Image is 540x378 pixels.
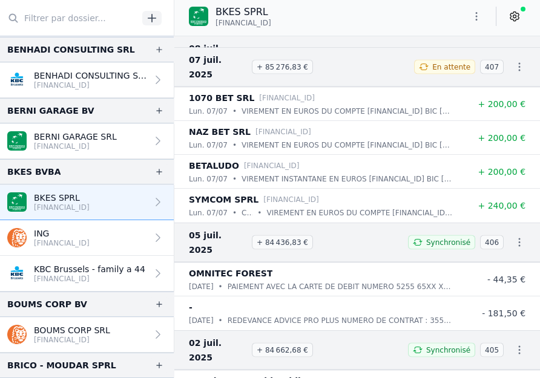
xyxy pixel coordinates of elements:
div: • [219,314,223,327]
span: 405 [480,343,504,357]
span: 407 [480,60,504,74]
span: 02 juil. 2025 [189,336,247,365]
span: En attente [432,62,470,72]
span: 05 juil. 2025 [189,228,247,257]
div: • [257,207,262,219]
p: 1070 BET SRL [189,91,254,105]
p: [FINANCIAL_ID] [34,80,147,90]
p: [FINANCIAL_ID] [34,142,117,151]
div: • [232,139,237,151]
p: VIREMENT EN EUROS DU COMPTE [FINANCIAL_ID] BIC [SWIFT_CODE] SYMCOM SPRL CHEE D'ECAUSSINNES 2 7090... [266,207,453,219]
div: • [232,173,237,185]
img: KBC_BRUSSELS_KREDBEBB.png [7,264,27,283]
p: lun. 07/07 [189,105,228,117]
span: + 84 662,68 € [252,343,313,357]
div: BOUMS CORP BV [7,297,87,311]
img: BNP_BE_BUSINESS_GEBABEBB.png [189,7,208,26]
div: BKES BVBA [7,165,61,179]
p: lun. 07/07 [189,173,228,185]
p: lun. 07/07 [189,207,228,219]
p: BERNI GARAGE SRL [34,131,117,143]
div: BERNI GARAGE BV [7,103,94,118]
p: [FINANCIAL_ID] [244,160,300,172]
p: - [189,300,193,314]
div: BENHADI CONSULTING SRL [7,42,135,57]
span: 07 juil. 2025 [189,53,247,82]
span: + 200,00 € [478,99,525,109]
p: [FINANCIAL_ID] [263,194,319,206]
div: • [232,105,237,117]
p: BKES SPRL [216,5,271,19]
p: [FINANCIAL_ID] [255,126,311,138]
div: BRICO - MOUDAR SPRL [7,358,116,373]
p: ING [34,227,90,240]
p: [FINANCIAL_ID] [34,274,145,284]
div: • [232,207,237,219]
p: BETALUDO [189,158,239,173]
span: + 200,00 € [478,133,525,143]
span: + 84 436,83 € [252,235,313,250]
span: 08 juil. 2025 [189,41,247,70]
p: VIREMENT INSTANTANE EN EUROS [FINANCIAL_ID] BIC [SWIFT_CODE] [SWIFT_CODE][GEOGRAPHIC_DATA] BANQUE... [242,173,453,185]
img: BNP_BE_BUSINESS_GEBABEBB.png [7,131,27,151]
p: [FINANCIAL_ID] [259,92,315,104]
span: + 240,00 € [478,201,525,210]
p: VIREMENT EN EUROS DU COMPTE [FINANCIAL_ID] BIC [SWIFT_CODE] BET SRL [STREET_ADDRESS] BANQUE : 250... [242,139,453,151]
span: + 200,00 € [478,167,525,177]
div: • [219,281,223,293]
p: lun. 07/07 [189,139,228,151]
p: BOUMS CORP SRL [34,324,110,336]
p: PAIEMENT AVEC LA CARTE DE DEBIT NUMERO 5255 65XX XXXX 3642 OMNITEC FOREST [DATE] BANCONTACT REFER... [228,281,453,293]
img: ing.png [7,228,27,247]
span: 406 [480,235,504,250]
p: [DATE] [189,281,214,293]
span: - 44,35 € [487,275,525,284]
p: Comptabilite Juillet [242,207,252,219]
img: ing.png [7,325,27,344]
p: BKES SPRL [34,192,90,204]
p: BENHADI CONSULTING SRL [34,70,147,82]
img: KBC_BRUSSELS_KREDBEBB.png [7,70,27,90]
span: Synchronisé [426,345,470,355]
span: - 181,50 € [482,308,525,318]
p: NAZ BET SRL [189,125,251,139]
span: [FINANCIAL_ID] [216,18,271,28]
p: REDEVANCE ADVICE PRO PLUS NUMERO DE CONTRAT : 355396568750 PERIODE DU [DATE] AU [DATE]: 03 MOIS R... [228,314,453,327]
p: SYMCOM SPRL [189,192,258,207]
p: [FINANCIAL_ID] [34,203,90,212]
p: OMNITEC FOREST [189,266,272,281]
span: + 85 276,83 € [252,60,313,74]
p: [DATE] [189,314,214,327]
p: [FINANCIAL_ID] [34,335,110,345]
p: KBC Brussels - family a 44 [34,263,145,275]
p: VIREMENT EN EUROS DU COMPTE [FINANCIAL_ID] BIC [SWIFT_CODE] 1070 BET SRL [STREET_ADDRESS][PERSON_... [242,105,453,117]
img: BNP_BE_BUSINESS_GEBABEBB.png [7,192,27,212]
span: Synchronisé [426,238,470,247]
p: [FINANCIAL_ID] [34,238,90,248]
